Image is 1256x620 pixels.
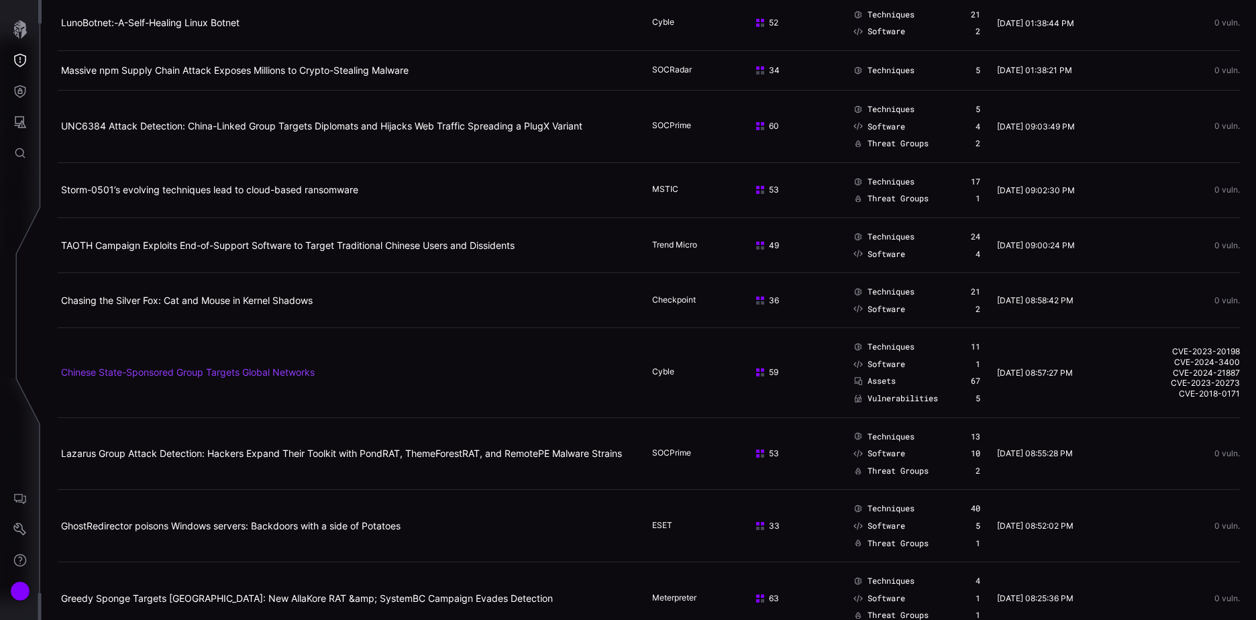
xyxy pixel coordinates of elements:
div: 0 vuln. [1120,121,1240,131]
div: 2 [976,304,980,315]
div: 1 [976,359,980,370]
span: Techniques [868,231,914,242]
div: Cyble [652,366,719,378]
a: Techniques [853,287,914,297]
div: 0 vuln. [1120,18,1240,28]
span: Techniques [868,503,914,514]
div: 1 [976,193,980,204]
a: Threat Groups [853,538,929,549]
div: 4 [976,121,980,132]
a: Techniques [853,576,914,586]
a: Chinese State-Sponsored Group Targets Global Networks [61,366,315,378]
div: 1 [976,538,980,549]
span: Software [868,448,905,459]
div: 53 [755,448,837,459]
a: CVE-2024-21887 [1120,368,1240,378]
span: Software [868,304,905,315]
span: Software [868,26,905,37]
a: LunoBotnet:-A-Self-Healing Linux Botnet [61,17,240,28]
span: Software [868,121,905,132]
div: 34 [755,65,837,76]
div: ESET [652,520,719,532]
a: Software [853,304,905,315]
div: 53 [755,185,837,195]
span: Techniques [868,342,914,352]
a: Chasing the Silver Fox: Cat and Mouse in Kernel Shadows [61,295,313,306]
div: Cyble [652,17,719,29]
a: TAOTH Campaign Exploits End-of-Support Software to Target Traditional Chinese Users and Dissidents [61,240,515,251]
div: SOCRadar [652,64,719,76]
div: Checkpoint [652,295,719,307]
div: 49 [755,240,837,251]
div: 0 vuln. [1120,241,1240,250]
div: 5 [976,65,980,76]
a: Software [853,448,905,459]
a: Software [853,521,905,531]
div: 5 [976,393,980,404]
time: [DATE] 08:57:27 PM [997,368,1073,378]
a: CVE-2023-20273 [1120,378,1240,389]
div: 21 [971,9,980,20]
span: Assets [868,376,896,386]
a: Software [853,359,905,370]
div: 0 vuln. [1120,185,1240,195]
a: Massive npm Supply Chain Attack Exposes Millions to Crypto-Stealing Malware [61,64,409,76]
a: Storm-0501’s evolving techniques lead to cloud-based ransomware [61,184,358,195]
a: Techniques [853,9,914,20]
a: Techniques [853,342,914,352]
a: CVE-2018-0171 [1120,389,1240,399]
div: SOCPrime [652,448,719,460]
div: 2 [976,138,980,149]
a: Techniques [853,431,914,442]
div: 21 [971,287,980,297]
time: [DATE] 08:58:42 PM [997,295,1074,305]
div: 24 [971,231,980,242]
span: Software [868,359,905,370]
div: 0 vuln. [1120,521,1240,531]
time: [DATE] 09:02:30 PM [997,185,1075,195]
a: Techniques [853,104,914,115]
div: 17 [971,176,980,187]
div: 63 [755,593,837,604]
a: CVE-2024-3400 [1120,357,1240,368]
a: Techniques [853,503,914,514]
div: Meterpreter [652,592,719,605]
a: Greedy Sponge Targets [GEOGRAPHIC_DATA]: New AllaKore RAT &amp; SystemBC Campaign Evades Detection [61,592,553,604]
div: 0 vuln. [1120,66,1240,75]
time: [DATE] 08:55:28 PM [997,448,1073,458]
div: 36 [755,295,837,306]
a: Software [853,249,905,260]
div: 13 [971,431,980,442]
span: Techniques [868,176,914,187]
a: Techniques [853,231,914,242]
div: 2 [976,466,980,476]
a: Software [853,26,905,37]
time: [DATE] 09:00:24 PM [997,240,1075,250]
a: Assets [853,376,896,386]
div: 60 [755,121,837,132]
div: Trend Micro [652,240,719,252]
a: Techniques [853,176,914,187]
span: Techniques [868,9,914,20]
a: Software [853,593,905,604]
span: Techniques [868,576,914,586]
span: Threat Groups [868,466,929,476]
div: 0 vuln. [1120,594,1240,603]
span: Software [868,593,905,604]
div: 11 [971,342,980,352]
a: Threat Groups [853,466,929,476]
span: Techniques [868,104,914,115]
div: 5 [976,104,980,115]
div: 5 [976,521,980,531]
a: CVE-2023-20198 [1120,346,1240,357]
div: 40 [971,503,980,514]
time: [DATE] 08:52:02 PM [997,521,1074,531]
span: Software [868,249,905,260]
span: Techniques [868,287,914,297]
a: Software [853,121,905,132]
span: Techniques [868,65,914,76]
time: [DATE] 08:25:36 PM [997,593,1074,603]
span: Techniques [868,431,914,442]
div: 0 vuln. [1120,449,1240,458]
div: 0 vuln. [1120,296,1240,305]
